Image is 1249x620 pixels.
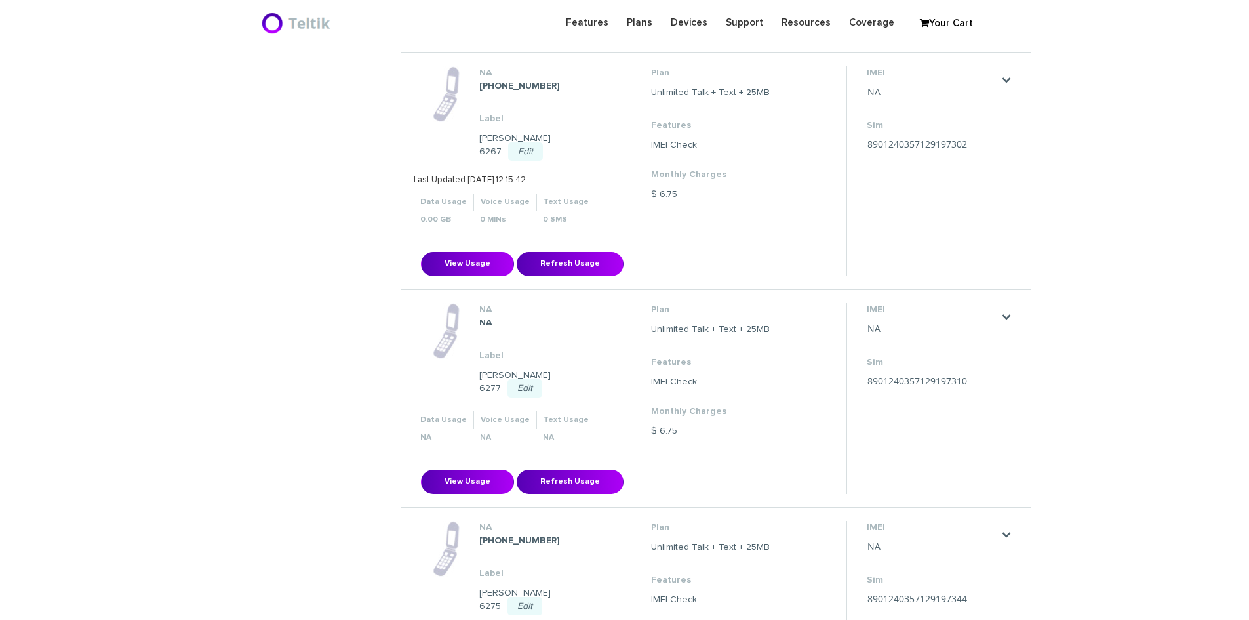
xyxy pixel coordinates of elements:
a: Support [717,10,772,35]
dd: IMEI Check [651,593,770,606]
dt: Sim [867,356,998,369]
dt: Sim [867,573,998,587]
dd: Unlimited Talk + Text + 25MB [651,86,770,99]
a: Edit [508,142,543,161]
a: Your Cart [913,14,979,33]
dt: IMEI [867,303,998,316]
img: phone [433,66,460,122]
img: phone [433,521,460,577]
img: BriteX [261,10,334,36]
dt: Label [479,567,610,580]
button: View Usage [421,470,514,494]
a: Edit [507,379,542,398]
a: Resources [772,10,840,35]
dt: NA [479,521,610,534]
dt: Sim [867,119,998,132]
th: NA [536,429,595,447]
dd: Unlimited Talk + Text + 25MB [651,541,770,554]
th: 0.00 GB [414,211,474,229]
a: . [1001,75,1012,85]
dd: IMEI Check [651,375,770,388]
button: View Usage [421,252,514,276]
button: Refresh Usage [517,470,624,494]
th: 0 MINs [473,211,536,229]
a: . [1001,312,1012,322]
dt: Monthly Charges [651,168,770,181]
button: Refresh Usage [517,252,624,276]
p: Last Updated [DATE] 12:15:42 [414,175,595,187]
dt: Features [651,119,770,132]
a: Features [557,10,618,35]
a: Edit [507,597,542,615]
dt: Monthly Charges [651,405,770,418]
dd: Unlimited Talk + Text + 25MB [651,323,770,336]
dd: $ 6.75 [651,188,770,201]
dt: Features [651,356,770,369]
th: NA [473,429,536,447]
th: Text Usage [536,194,595,211]
img: phone [433,303,460,359]
th: NA [414,429,474,447]
th: Voice Usage [473,194,536,211]
a: Plans [618,10,662,35]
dt: Label [479,349,610,362]
dt: Features [651,573,770,587]
th: Voice Usage [473,411,536,429]
th: Data Usage [414,194,474,211]
a: Devices [662,10,717,35]
strong: [PHONE_NUMBER] [479,81,560,91]
dt: NA [479,303,610,316]
dt: NA [479,66,610,79]
th: Data Usage [414,411,474,429]
dt: Plan [651,303,770,316]
a: Coverage [840,10,903,35]
dd: IMEI Check [651,138,770,152]
dt: Plan [651,521,770,534]
dt: IMEI [867,66,998,79]
dt: IMEI [867,521,998,534]
dd: [PERSON_NAME] 6275 [479,587,610,613]
th: 0 SMS [536,211,595,229]
dt: Label [479,112,610,125]
dd: [PERSON_NAME] 6277 [479,369,610,395]
strong: [PHONE_NUMBER] [479,536,560,545]
a: . [1001,529,1012,540]
dd: [PERSON_NAME] 6267 [479,132,610,158]
th: Text Usage [536,411,595,429]
strong: NA [479,318,492,327]
dd: $ 6.75 [651,424,770,438]
dt: Plan [651,66,770,79]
